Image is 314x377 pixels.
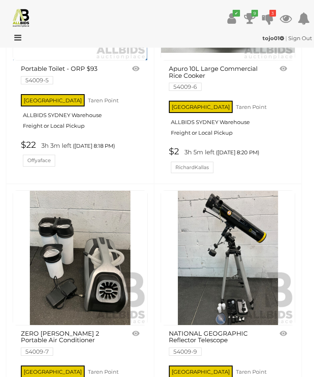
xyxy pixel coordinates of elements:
[161,191,296,326] a: NATIONAL GEOGRAPHIC Reflector Telescope
[11,8,31,27] img: Allbids.com.au
[226,11,238,26] a: ✔
[262,35,285,41] a: tojo01
[21,66,121,84] a: Portable Toilet - ORP $93 54009-5
[169,331,269,355] a: NATIONAL GEOGRAPHIC Reflector Telescope 54009-9
[285,35,287,41] span: |
[169,99,289,143] a: [GEOGRAPHIC_DATA] Taren Point ALLBIDS SYDNEY Warehouse Freight or Local Pickup
[21,140,141,167] a: $22 3h 3m left ([DATE] 8:18 PM) Offyaface
[269,10,276,17] i: 3
[262,35,284,41] strong: tojo01
[233,10,240,17] i: ✔
[21,92,141,136] a: [GEOGRAPHIC_DATA] Taren Point ALLBIDS SYDNEY Warehouse Freight or Local Pickup
[169,66,269,90] a: Apuro 10L Large Commercial Rice Cooker 54009-6
[21,331,121,355] a: ZERO [PERSON_NAME] 2 Portable Air Conditioner 54009-7
[251,10,258,17] i: 9
[169,147,289,174] a: $2 3h 5m left ([DATE] 8:20 PM) RichardKallas
[288,35,312,41] a: Sign Out
[262,11,274,26] a: 3
[13,191,148,326] a: ZERO BREEZE Mark 2 Portable Air Conditioner
[244,11,256,26] a: 9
